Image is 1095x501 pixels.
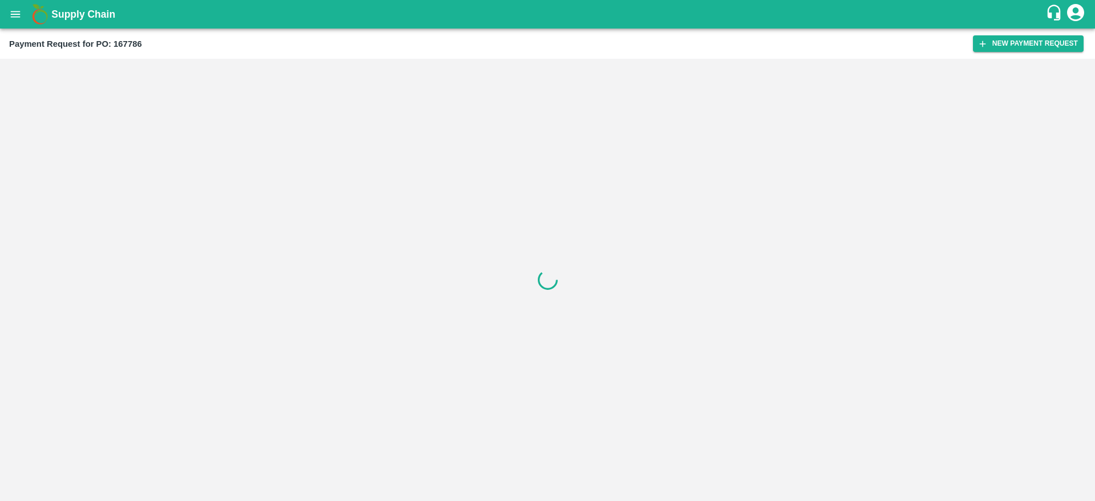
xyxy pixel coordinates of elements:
[51,6,1045,22] a: Supply Chain
[9,39,142,49] b: Payment Request for PO: 167786
[973,35,1084,52] button: New Payment Request
[29,3,51,26] img: logo
[1045,4,1065,25] div: customer-support
[2,1,29,27] button: open drawer
[51,9,115,20] b: Supply Chain
[1065,2,1086,26] div: account of current user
